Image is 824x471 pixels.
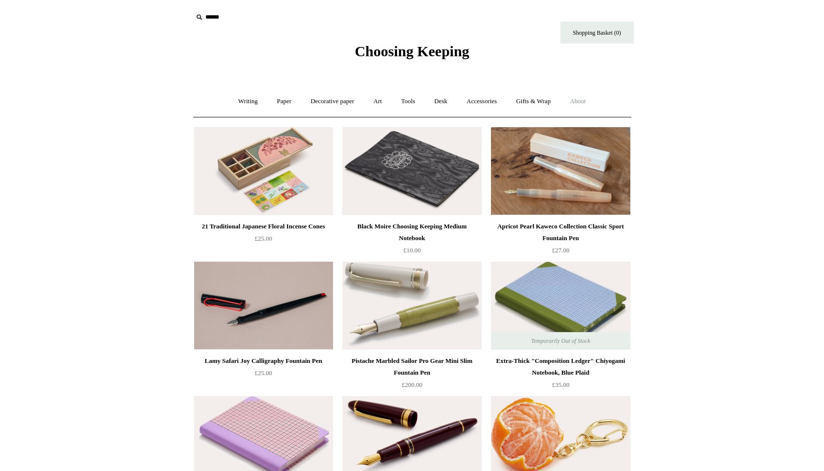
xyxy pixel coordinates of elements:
[365,89,391,114] a: Art
[268,89,300,114] a: Paper
[229,89,267,114] a: Writing
[493,221,627,244] div: Apricot Pearl Kaweco Collection Classic Sport Fountain Pen
[392,89,424,114] a: Tools
[355,51,469,58] a: Choosing Keeping
[197,355,331,367] div: Lamy Safari Joy Calligraphy Fountain Pen
[491,355,630,395] a: Extra-Thick "Composition Ledger" Chiyogami Notebook, Blue Plaid £35.00
[355,43,469,59] span: Choosing Keeping
[491,262,630,350] img: Extra-Thick "Composition Ledger" Chiyogami Notebook, Blue Plaid
[521,332,600,350] span: Temporarily Out of Stock
[552,381,570,388] span: £35.00
[491,221,630,261] a: Apricot Pearl Kaweco Collection Classic Sport Fountain Pen £27.00
[561,89,595,114] a: About
[491,262,630,350] a: Extra-Thick "Composition Ledger" Chiyogami Notebook, Blue Plaid Extra-Thick "Composition Ledger" ...
[342,127,481,215] img: Black Moire Choosing Keeping Medium Notebook
[552,247,570,254] span: £27.00
[342,355,481,395] a: Pistache Marbled Sailor Pro Gear Mini Slim Fountain Pen £200.00
[401,381,422,388] span: £200.00
[342,262,481,350] a: Pistache Marbled Sailor Pro Gear Mini Slim Fountain Pen Pistache Marbled Sailor Pro Gear Mini Sli...
[491,127,630,215] img: Apricot Pearl Kaweco Collection Classic Sport Fountain Pen
[345,355,479,379] div: Pistache Marbled Sailor Pro Gear Mini Slim Fountain Pen
[194,127,333,215] a: 21 Traditional Japanese Floral Incense Cones 21 Traditional Japanese Floral Incense Cones
[194,221,333,261] a: 21 Traditional Japanese Floral Incense Cones £25.00
[194,262,333,350] img: Lamy Safari Joy Calligraphy Fountain Pen
[302,89,363,114] a: Decorative paper
[255,235,272,242] span: £25.00
[403,247,421,254] span: £10.00
[342,262,481,350] img: Pistache Marbled Sailor Pro Gear Mini Slim Fountain Pen
[507,89,559,114] a: Gifts & Wrap
[194,127,333,215] img: 21 Traditional Japanese Floral Incense Cones
[493,355,627,379] div: Extra-Thick "Composition Ledger" Chiyogami Notebook, Blue Plaid
[425,89,456,114] a: Desk
[560,22,634,44] a: Shopping Basket (0)
[345,221,479,244] div: Black Moire Choosing Keeping Medium Notebook
[342,221,481,261] a: Black Moire Choosing Keeping Medium Notebook £10.00
[491,127,630,215] a: Apricot Pearl Kaweco Collection Classic Sport Fountain Pen Apricot Pearl Kaweco Collection Classi...
[194,262,333,350] a: Lamy Safari Joy Calligraphy Fountain Pen Lamy Safari Joy Calligraphy Fountain Pen
[458,89,506,114] a: Accessories
[342,127,481,215] a: Black Moire Choosing Keeping Medium Notebook Black Moire Choosing Keeping Medium Notebook
[255,369,272,377] span: £25.00
[197,221,331,232] div: 21 Traditional Japanese Floral Incense Cones
[194,355,333,395] a: Lamy Safari Joy Calligraphy Fountain Pen £25.00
